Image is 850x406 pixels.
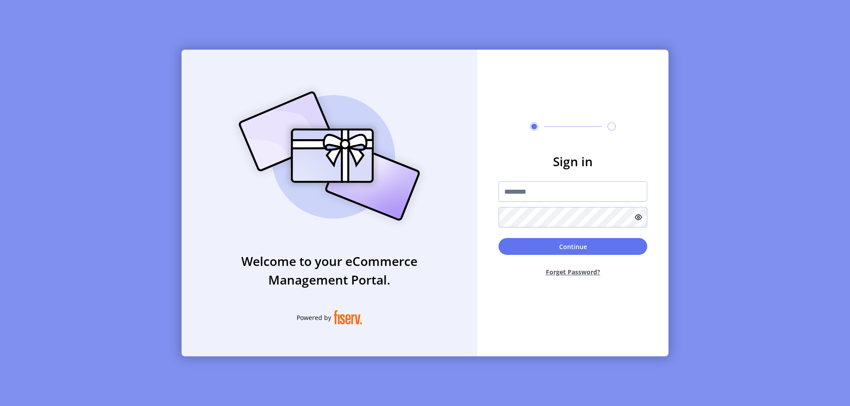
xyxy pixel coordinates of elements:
[182,252,477,289] h3: Welcome to your eCommerce Management Portal.
[498,238,647,255] button: Continue
[498,260,647,284] button: Forget Password?
[498,152,647,171] h3: Sign in
[297,313,331,322] span: Powered by
[225,82,433,230] img: card_Illustration.svg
